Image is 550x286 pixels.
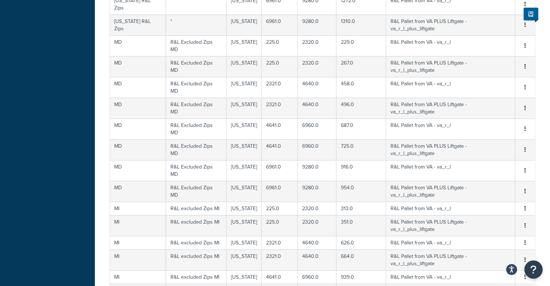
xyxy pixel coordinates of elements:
[298,77,336,98] td: 4640.0
[298,119,336,139] td: 6960.0
[336,270,386,284] td: 939.0
[166,98,226,119] td: R&L Excluded Zips MD
[336,35,386,56] td: 229.0
[298,98,336,119] td: 4640.0
[262,270,298,284] td: 4641.0
[298,15,336,35] td: 9280.0
[110,236,166,250] td: MI
[298,215,336,236] td: 2320.0
[386,250,515,270] td: R&L Pallet from VA PLUS Liftgate - va_r_l_plus_liftgate
[166,160,226,181] td: R&L Excluded Zips MD
[227,56,262,77] td: [US_STATE]
[166,56,226,77] td: R&L Excluded Zips MD
[336,236,386,250] td: 626.0
[166,202,226,215] td: R&L excluded Zips MI
[110,35,166,56] td: MD
[298,250,336,270] td: 4640.0
[227,15,262,35] td: [US_STATE]
[110,202,166,215] td: MI
[166,35,226,56] td: R&L Excluded Zips MD
[262,215,298,236] td: 225.0
[336,160,386,181] td: 916.0
[298,160,336,181] td: 9280.0
[386,15,515,35] td: R&L Pallet from VA PLUS Liftgate - va_r_l_plus_liftgate
[262,181,298,202] td: 6961.0
[227,35,262,56] td: [US_STATE]
[262,77,298,98] td: 2321.0
[227,139,262,160] td: [US_STATE]
[227,250,262,270] td: [US_STATE]
[262,15,298,35] td: 6961.0
[386,56,515,77] td: R&L Pallet from VA PLUS Liftgate - va_r_l_plus_liftgate
[227,215,262,236] td: [US_STATE]
[166,250,226,270] td: R&L excluded Zips MI
[166,215,226,236] td: R&L excluded Zips MI
[336,250,386,270] td: 664.0
[298,139,336,160] td: 6960.0
[262,98,298,119] td: 2321.0
[336,98,386,119] td: 496.0
[166,119,226,139] td: R&L Excluded Zips MD
[298,270,336,284] td: 6960.0
[110,56,166,77] td: MD
[524,8,538,20] button: Show Help Docs
[110,160,166,181] td: MD
[524,260,543,279] button: Open Resource Center
[166,181,226,202] td: R&L Excluded Zips MD
[386,270,515,284] td: R&L Pallet from VA - va_r_l
[298,56,336,77] td: 2320.0
[110,98,166,119] td: MD
[386,139,515,160] td: R&L Pallet from VA PLUS Liftgate - va_r_l_plus_liftgate
[262,56,298,77] td: 225.0
[166,77,226,98] td: R&L Excluded Zips MD
[227,236,262,250] td: [US_STATE]
[166,236,226,250] td: R&L excluded Zips MI
[262,202,298,215] td: 225.0
[386,202,515,215] td: R&L Pallet from VA - va_r_l
[298,181,336,202] td: 9280.0
[386,119,515,139] td: R&L Pallet from VA - va_r_l
[110,139,166,160] td: MD
[227,160,262,181] td: [US_STATE]
[336,181,386,202] td: 954.0
[298,236,336,250] td: 4640.0
[110,215,166,236] td: MI
[227,181,262,202] td: [US_STATE]
[166,139,226,160] td: R&L Excluded Zips MD
[110,77,166,98] td: MD
[262,250,298,270] td: 2321.0
[386,98,515,119] td: R&L Pallet from VA PLUS Liftgate - va_r_l_plus_liftgate
[110,15,166,35] td: [US_STATE] R&L Zips
[298,35,336,56] td: 2320.0
[336,56,386,77] td: 267.0
[336,15,386,35] td: 1310.0
[227,119,262,139] td: [US_STATE]
[262,139,298,160] td: 4641.0
[336,119,386,139] td: 687.0
[110,181,166,202] td: MD
[110,250,166,270] td: MI
[166,270,226,284] td: R&L excluded Zips MI
[262,160,298,181] td: 6961.0
[110,270,166,284] td: MI
[227,202,262,215] td: [US_STATE]
[386,236,515,250] td: R&L Pallet from VA - va_r_l
[386,77,515,98] td: R&L Pallet from VA - va_r_l
[336,139,386,160] td: 725.0
[386,35,515,56] td: R&L Pallet from VA - va_r_l
[262,35,298,56] td: 225.0
[262,119,298,139] td: 4641.0
[386,215,515,236] td: R&L Pallet from VA PLUS Liftgate - va_r_l_plus_liftgate
[336,77,386,98] td: 458.0
[336,202,386,215] td: 313.0
[227,270,262,284] td: [US_STATE]
[227,77,262,98] td: [US_STATE]
[227,98,262,119] td: [US_STATE]
[262,236,298,250] td: 2321.0
[110,119,166,139] td: MD
[336,215,386,236] td: 351.0
[386,181,515,202] td: R&L Pallet from VA PLUS Liftgate - va_r_l_plus_liftgate
[386,160,515,181] td: R&L Pallet from VA - va_r_l
[298,202,336,215] td: 2320.0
